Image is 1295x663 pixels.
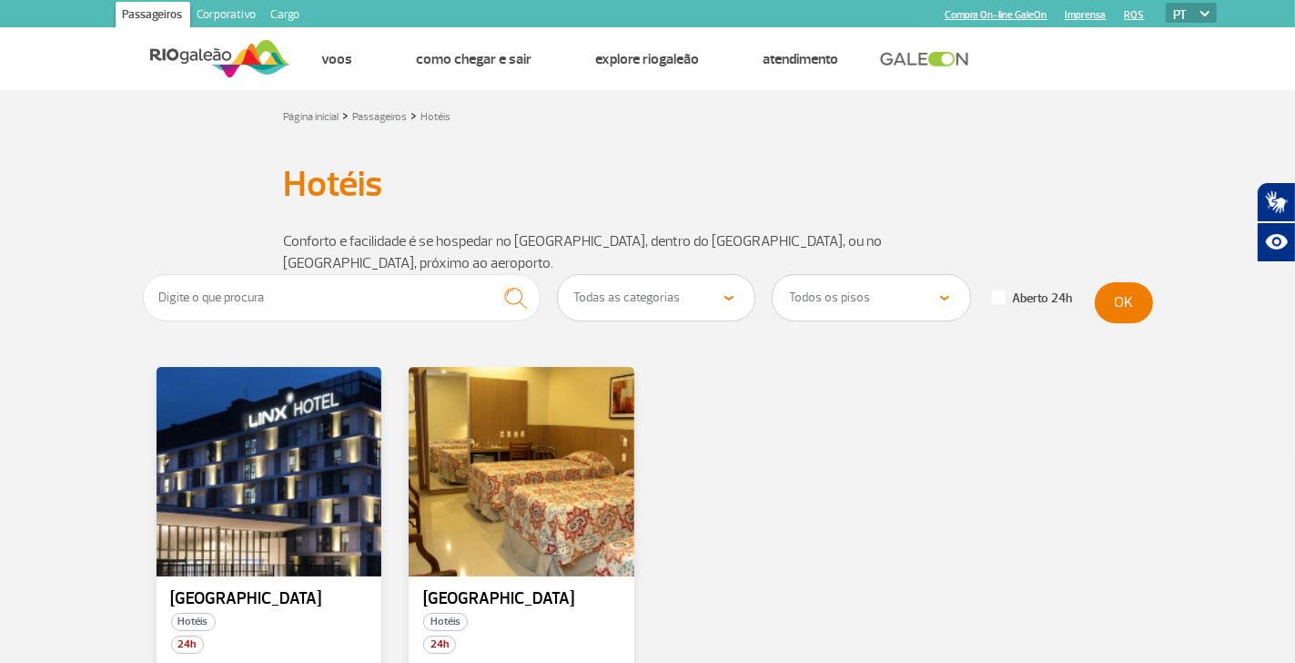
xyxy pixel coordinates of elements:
p: [GEOGRAPHIC_DATA] [171,590,368,608]
a: Cargo [264,2,308,31]
p: [GEOGRAPHIC_DATA] [423,590,620,608]
a: Imprensa [1066,9,1107,21]
a: Como chegar e sair [417,50,532,68]
a: Passageiros [116,2,190,31]
a: Hotéis [421,110,451,124]
a: > [343,105,349,126]
a: RQS [1125,9,1145,21]
button: Abrir recursos assistivos. [1257,222,1295,262]
div: Plugin de acessibilidade da Hand Talk. [1257,182,1295,262]
button: Abrir tradutor de língua de sinais. [1257,182,1295,222]
a: Atendimento [764,50,839,68]
p: Conforto e facilidade é se hospedar no [GEOGRAPHIC_DATA], dentro do [GEOGRAPHIC_DATA], ou no [GEO... [284,230,1012,274]
a: Passageiros [353,110,408,124]
span: Hotéis [423,613,468,631]
a: Voos [322,50,353,68]
input: Digite o que procura [143,274,541,321]
span: 24h [423,636,456,654]
a: Corporativo [190,2,264,31]
a: Compra On-line GaleOn [946,9,1047,21]
button: OK [1095,282,1153,323]
a: Explore RIOgaleão [596,50,700,68]
label: Aberto 24h [992,291,1073,307]
span: 24h [171,636,204,654]
span: Hotéis [171,613,216,631]
a: Página inicial [284,110,339,124]
h1: Hotéis [284,168,1012,199]
a: > [411,105,418,126]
